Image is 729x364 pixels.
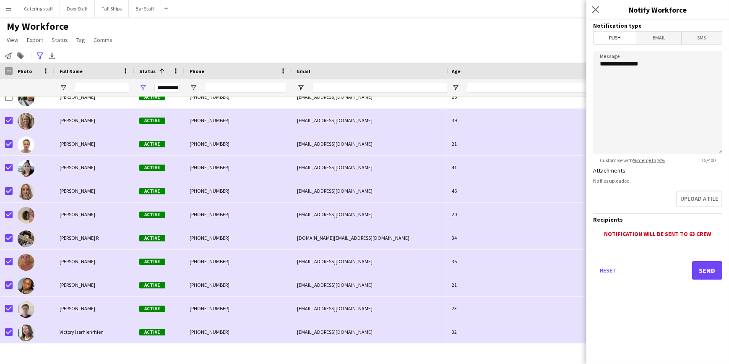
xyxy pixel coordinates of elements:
span: My Workforce [7,20,68,33]
div: 23 [447,297,707,320]
img: Srijana Pahari [18,160,34,177]
span: [PERSON_NAME] [60,164,95,170]
span: [PERSON_NAME] [60,282,95,288]
div: [EMAIL_ADDRESS][DOMAIN_NAME] [292,273,460,296]
span: Active [139,212,165,218]
button: Door Staff [60,0,95,17]
div: [PHONE_NUMBER] [185,250,292,273]
span: Active [139,165,165,171]
div: [PHONE_NUMBER] [185,226,292,249]
span: Active [139,306,165,312]
div: 41 [447,156,707,179]
span: Email [637,31,682,44]
span: Active [139,118,165,124]
h3: Notification type [593,22,722,29]
div: [PHONE_NUMBER] [185,85,292,108]
img: Tanya Rennie [18,254,34,271]
span: 15 / 400 [695,157,722,163]
button: Open Filter Menu [452,84,459,92]
div: [EMAIL_ADDRESS][DOMAIN_NAME] [292,85,460,108]
label: Attachments [593,167,625,174]
div: Notification will be sent to 63 crew [593,230,722,238]
span: Active [139,94,165,100]
span: [PERSON_NAME] [60,94,95,100]
div: [EMAIL_ADDRESS][DOMAIN_NAME] [292,297,460,320]
div: 20 [447,203,707,226]
span: Age [452,68,461,74]
span: [PERSON_NAME] [60,258,95,264]
button: Reset [593,261,623,280]
span: Tag [76,36,85,44]
span: Active [139,259,165,265]
div: [PHONE_NUMBER] [185,132,292,155]
img: Suhan Pahari [18,207,34,224]
h3: Notify Workforce [586,4,729,15]
a: View [3,34,22,45]
a: Tag [73,34,89,45]
div: [EMAIL_ADDRESS][DOMAIN_NAME] [292,132,460,155]
img: Tanya R [18,230,34,247]
div: 46 [447,179,707,202]
span: [PERSON_NAME] [60,117,95,123]
button: Upload a file [676,191,722,207]
span: SMS [682,31,722,44]
span: Active [139,282,165,288]
span: Status [52,36,68,44]
span: Active [139,235,165,241]
span: [PERSON_NAME] [60,141,95,147]
span: Export [27,36,43,44]
div: [PHONE_NUMBER] [185,109,292,132]
input: Phone Filter Input [205,83,287,93]
div: [PHONE_NUMBER] [185,203,292,226]
app-action-btn: Add to tag [16,51,26,61]
span: [PERSON_NAME] R [60,235,99,241]
span: Photo [18,68,32,74]
div: 21 [447,273,707,296]
img: Sophia Brew [18,136,34,153]
div: [EMAIL_ADDRESS][DOMAIN_NAME] [292,203,460,226]
span: Phone [190,68,204,74]
img: Tom Corkey [18,301,34,318]
div: [PHONE_NUMBER] [185,320,292,343]
img: Victory Iserhienrhien [18,325,34,341]
span: View [7,36,18,44]
div: [EMAIL_ADDRESS][DOMAIN_NAME] [292,156,460,179]
span: Full Name [60,68,83,74]
button: Open Filter Menu [190,84,197,92]
app-action-btn: Notify workforce [3,51,13,61]
button: Open Filter Menu [60,84,67,92]
div: 39 [447,109,707,132]
h3: Recipients [593,216,722,223]
a: Status [48,34,71,45]
input: Full Name Filter Input [75,83,129,93]
div: [EMAIL_ADDRESS][DOMAIN_NAME] [292,320,460,343]
span: [PERSON_NAME] [60,211,95,217]
span: Victory Iserhienrhien [60,329,104,335]
span: [PERSON_NAME] [60,188,95,194]
div: 32 [447,320,707,343]
div: 21 [447,132,707,155]
div: 26 [447,85,707,108]
button: Bar Staff [129,0,161,17]
div: [PHONE_NUMBER] [185,156,292,179]
a: %merge tags% [633,157,665,163]
div: [PHONE_NUMBER] [185,179,292,202]
div: 34 [447,226,707,249]
input: Email Filter Input [312,83,455,93]
div: [DOMAIN_NAME][EMAIL_ADDRESS][DOMAIN_NAME] [292,226,460,249]
div: [EMAIL_ADDRESS][DOMAIN_NAME] [292,250,460,273]
a: Comms [90,34,116,45]
span: Email [297,68,310,74]
span: Active [139,141,165,147]
button: Send [692,261,722,280]
span: Comms [94,36,112,44]
span: [PERSON_NAME] [60,305,95,312]
div: [EMAIL_ADDRESS][DOMAIN_NAME] [292,179,460,202]
img: Stacey Corbett [18,183,34,200]
div: [PHONE_NUMBER] [185,273,292,296]
div: No files uploaded. [593,178,722,184]
span: Active [139,329,165,335]
input: Age Filter Input [467,83,702,93]
img: Siobhan Boyne [18,113,34,130]
span: Active [139,188,165,194]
